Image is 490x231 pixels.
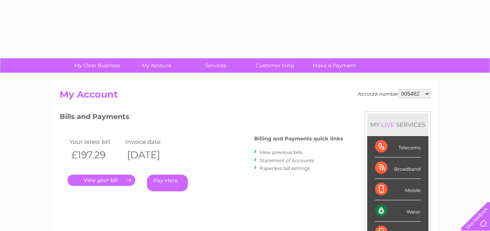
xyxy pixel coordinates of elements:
div: Telecoms [375,136,421,157]
td: Your latest bill [67,136,124,147]
h4: Billing and Payments quick links [254,136,343,142]
div: MY SERVICES [367,114,428,136]
a: . [67,175,135,186]
a: Customer Help [243,58,307,73]
div: Mobile [375,179,421,200]
a: Statement of Accounts [260,157,314,163]
h2: My Account [60,89,431,104]
a: My Account [124,58,189,73]
td: Invoice date [123,136,179,147]
a: Paperless bill settings [260,165,310,171]
div: Broadband [375,157,421,179]
div: Water [375,200,421,222]
a: View previous bills [260,149,302,155]
a: My Clear Business [65,58,129,73]
h3: Bills and Payments [60,111,343,125]
a: Pay Here [147,175,188,191]
a: Services [184,58,248,73]
th: £197.29 [67,147,124,163]
div: Account number [358,89,431,98]
a: Make A Payment [302,58,366,73]
th: [DATE] [123,147,179,163]
div: LIVE [380,121,396,128]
